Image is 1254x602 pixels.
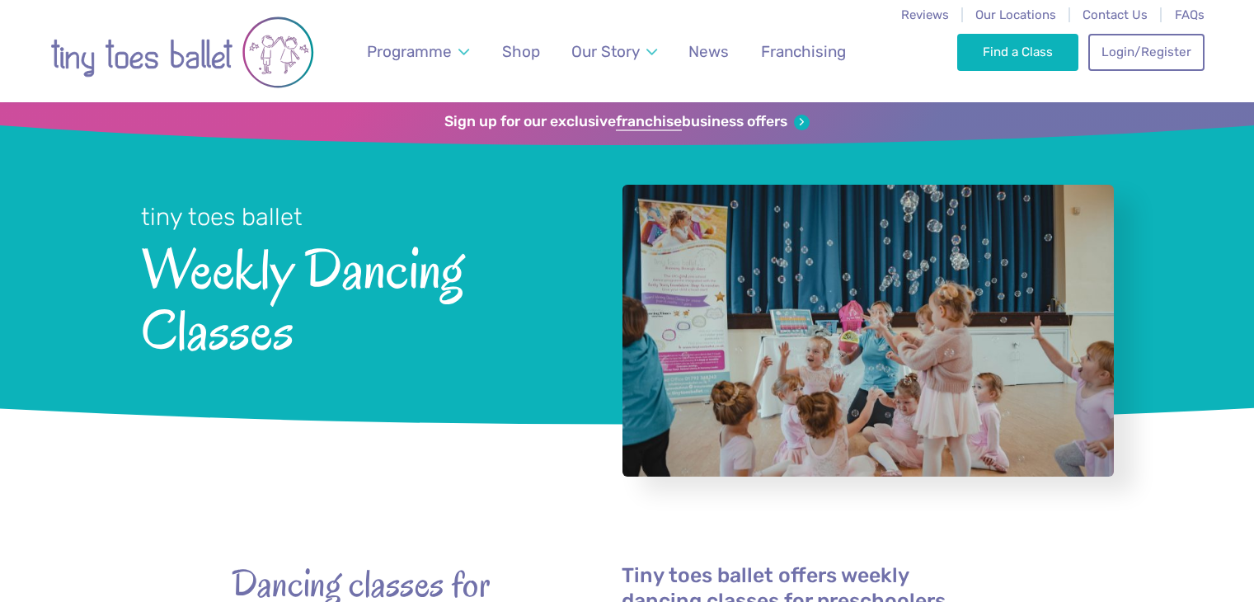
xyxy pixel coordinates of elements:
[753,32,853,71] a: Franchising
[761,42,846,61] span: Franchising
[502,42,540,61] span: Shop
[141,203,303,231] small: tiny toes ballet
[901,7,949,22] a: Reviews
[1083,7,1148,22] a: Contact Us
[1088,34,1204,70] a: Login/Register
[359,32,477,71] a: Programme
[141,233,579,361] span: Weekly Dancing Classes
[1175,7,1205,22] a: FAQs
[563,32,665,71] a: Our Story
[571,42,640,61] span: Our Story
[444,113,810,131] a: Sign up for our exclusivefranchisebusiness offers
[367,42,452,61] span: Programme
[494,32,547,71] a: Shop
[957,34,1078,70] a: Find a Class
[50,11,314,94] img: tiny toes ballet
[688,42,729,61] span: News
[975,7,1056,22] a: Our Locations
[616,113,682,131] strong: franchise
[681,32,737,71] a: News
